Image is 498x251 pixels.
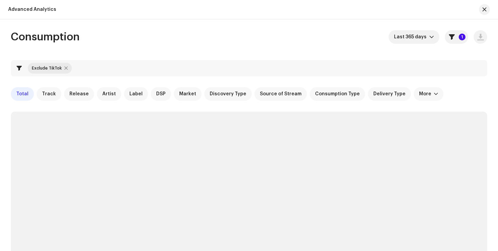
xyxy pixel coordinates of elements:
[260,91,302,97] span: Source of Stream
[129,91,143,97] span: Label
[156,91,166,97] span: DSP
[210,91,246,97] span: Discovery Type
[429,30,434,44] div: dropdown trigger
[445,30,468,44] button: 1
[419,91,431,97] div: More
[373,91,406,97] span: Delivery Type
[179,91,196,97] span: Market
[459,34,465,40] p-badge: 1
[102,91,116,97] span: Artist
[394,30,429,44] span: Last 365 days
[315,91,360,97] span: Consumption Type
